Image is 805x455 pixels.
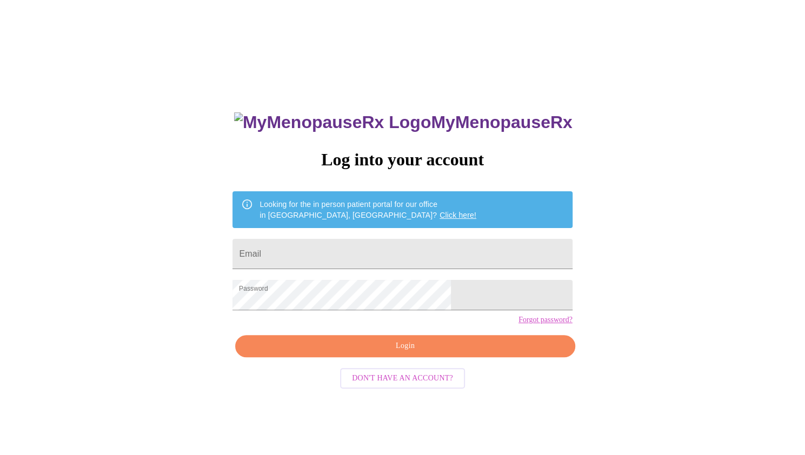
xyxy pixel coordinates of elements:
button: Login [235,335,575,357]
a: Click here! [440,211,476,219]
h3: MyMenopauseRx [234,112,573,132]
button: Don't have an account? [340,368,465,389]
div: Looking for the in person patient portal for our office in [GEOGRAPHIC_DATA], [GEOGRAPHIC_DATA]? [260,195,476,225]
span: Don't have an account? [352,372,453,385]
a: Don't have an account? [337,373,468,382]
img: MyMenopauseRx Logo [234,112,431,132]
a: Forgot password? [518,316,573,324]
span: Login [248,339,562,353]
h3: Log into your account [232,150,572,170]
